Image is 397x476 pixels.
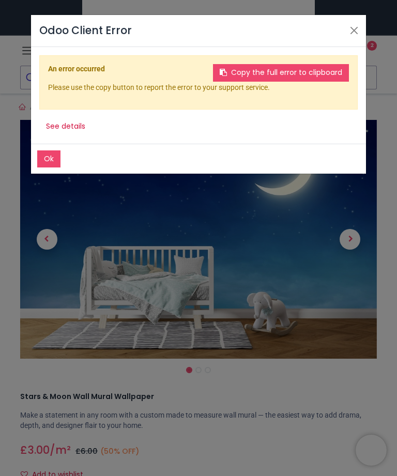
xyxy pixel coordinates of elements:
[48,83,349,93] p: Please use the copy button to report the error to your support service.
[39,118,92,135] button: See details
[346,23,362,38] button: Close
[39,23,132,38] h4: Odoo Client Error
[356,435,387,466] iframe: Brevo live chat
[48,65,105,73] b: An error occurred
[37,150,60,168] button: Ok
[213,64,349,82] button: Copy the full error to clipboard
